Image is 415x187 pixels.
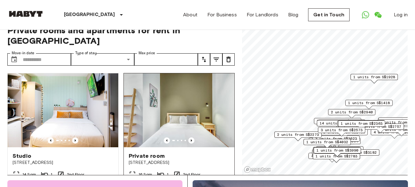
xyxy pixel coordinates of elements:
[338,120,385,130] div: Map marker
[317,118,358,124] span: 3 units from S$1764
[359,124,401,129] span: 2 units from S$2757
[312,136,360,145] div: Map marker
[277,132,319,137] span: 2 units from S$2273
[316,146,363,156] div: Map marker
[313,153,360,163] div: Map marker
[303,139,351,148] div: Map marker
[7,11,44,17] img: Habyt
[164,137,170,144] button: Previous image
[308,153,356,162] div: Map marker
[357,124,404,133] div: Map marker
[129,160,229,166] span: [STREET_ADDRESS]
[348,100,390,106] span: 1 units from S$1418
[274,132,322,141] div: Map marker
[139,51,155,56] label: Max price
[72,137,78,144] button: Previous image
[222,53,235,66] button: tune
[318,120,365,129] div: Map marker
[8,73,118,147] img: Marketing picture of unit SG-01-111-002-001
[311,153,353,159] span: 4 units from S$1680
[188,137,194,144] button: Previous image
[8,53,20,66] button: Choose date
[316,148,358,153] span: 1 units from S$3990
[64,11,115,18] p: [GEOGRAPHIC_DATA]
[22,172,36,177] span: 14 Sqm
[353,74,395,80] span: 1 units from S$1928
[359,9,372,21] a: Open WhatsApp
[313,147,360,157] div: Map marker
[331,109,373,115] span: 2 units from S$2940
[308,8,350,21] a: Get in Touch
[183,11,198,18] a: About
[75,51,97,56] label: Type of stay
[321,127,362,133] span: 3 units from S$2573
[48,137,54,144] button: Previous image
[288,11,299,18] a: Blog
[183,172,200,177] span: 2nd Floor
[198,53,210,66] button: tune
[350,74,398,83] div: Map marker
[129,152,165,160] span: Private room
[247,11,278,18] a: For Landlords
[372,9,384,21] a: Open WeChat
[210,53,222,66] button: tune
[318,127,365,136] div: Map marker
[321,120,362,125] span: 3 units from S$3024
[12,51,34,56] label: Move-in date
[244,166,271,173] a: Mapbox logo
[394,11,408,18] a: Log in
[338,120,385,130] div: Map marker
[312,149,359,159] div: Map marker
[315,136,357,141] span: 3 units from S$3623
[332,149,379,159] div: Map marker
[306,139,348,145] span: 1 units from S$4032
[341,121,382,126] span: 1 units from S$2363
[314,147,361,157] div: Map marker
[317,120,366,130] div: Map marker
[319,120,363,126] span: 14 units from S$2348
[13,152,31,160] span: Studio
[67,172,84,177] span: 2nd Floor
[320,129,368,139] div: Map marker
[345,100,393,109] div: Map marker
[167,172,168,177] span: 1
[335,150,377,155] span: 1 units from S$3182
[328,109,375,119] div: Map marker
[13,160,113,166] span: [STREET_ADDRESS]
[314,118,361,128] div: Map marker
[242,18,412,175] canvas: Map
[313,138,361,148] div: Map marker
[124,73,234,147] img: Marketing picture of unit SG-01-021-008-01
[207,11,237,18] a: For Business
[51,172,52,177] span: 1
[139,172,152,177] span: 16 Sqm
[7,25,235,46] span: Private rooms and apartments for rent in [GEOGRAPHIC_DATA]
